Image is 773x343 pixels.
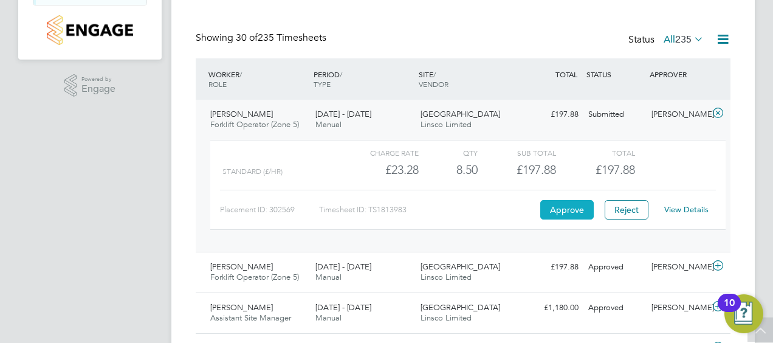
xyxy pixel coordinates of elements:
[647,63,710,85] div: APPROVER
[419,160,478,180] div: 8.50
[583,298,647,318] div: Approved
[596,162,635,177] span: £197.88
[421,302,500,313] span: [GEOGRAPHIC_DATA]
[315,302,371,313] span: [DATE] - [DATE]
[421,272,472,282] span: Linsco Limited
[208,79,227,89] span: ROLE
[315,272,342,282] span: Manual
[478,145,556,160] div: Sub Total
[419,145,478,160] div: QTY
[419,79,448,89] span: VENDOR
[421,262,500,272] span: [GEOGRAPHIC_DATA]
[319,200,537,220] div: Timesheet ID: TS1813983
[416,63,521,95] div: SITE
[196,32,329,44] div: Showing
[210,272,299,282] span: Forklift Operator (Zone 5)
[433,69,436,79] span: /
[421,119,472,130] span: Linsco Limited
[605,200,648,220] button: Reject
[675,33,692,46] span: 235
[647,298,710,318] div: [PERSON_NAME]
[583,63,647,85] div: STATUS
[222,167,283,176] span: Standard (£/HR)
[33,15,147,45] a: Go to home page
[210,313,291,323] span: Assistant Site Manager
[311,63,416,95] div: PERIOD
[81,84,115,94] span: Engage
[210,109,273,119] span: [PERSON_NAME]
[583,257,647,277] div: Approved
[555,69,577,79] span: TOTAL
[205,63,311,95] div: WORKER
[64,74,116,97] a: Powered byEngage
[340,160,419,180] div: £23.28
[421,313,472,323] span: Linsco Limited
[314,79,331,89] span: TYPE
[210,119,299,130] span: Forklift Operator (Zone 5)
[664,204,709,215] a: View Details
[340,145,419,160] div: Charge rate
[315,119,342,130] span: Manual
[724,294,763,333] button: Open Resource Center, 10 new notifications
[210,302,273,313] span: [PERSON_NAME]
[647,105,710,125] div: [PERSON_NAME]
[556,145,634,160] div: Total
[421,109,500,119] span: [GEOGRAPHIC_DATA]
[520,257,583,277] div: £197.88
[315,313,342,323] span: Manual
[628,32,706,49] div: Status
[220,200,319,220] div: Placement ID: 302569
[239,69,242,79] span: /
[81,74,115,85] span: Powered by
[647,257,710,277] div: [PERSON_NAME]
[340,69,342,79] span: /
[520,298,583,318] div: £1,180.00
[315,262,371,272] span: [DATE] - [DATE]
[724,303,735,319] div: 10
[664,33,704,46] label: All
[210,262,273,272] span: [PERSON_NAME]
[583,105,647,125] div: Submitted
[236,32,258,44] span: 30 of
[478,160,556,180] div: £197.88
[520,105,583,125] div: £197.88
[315,109,371,119] span: [DATE] - [DATE]
[236,32,326,44] span: 235 Timesheets
[47,15,132,45] img: countryside-properties-logo-retina.png
[540,200,594,220] button: Approve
